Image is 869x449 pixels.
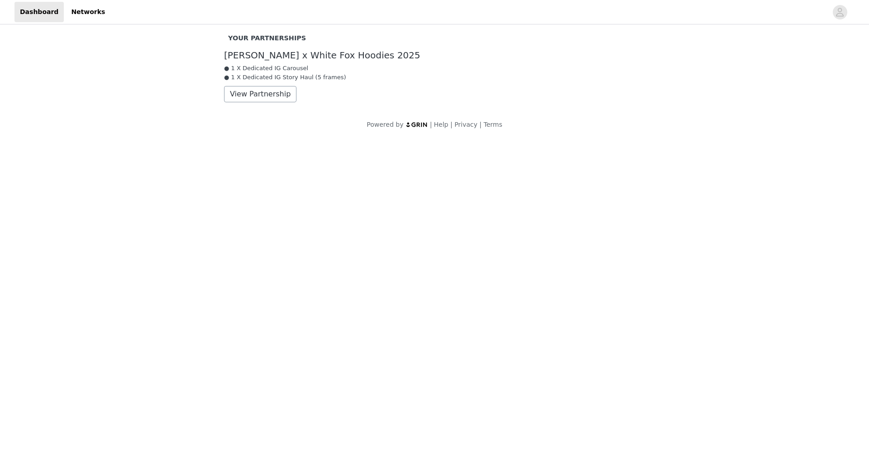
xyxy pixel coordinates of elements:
a: Dashboard [14,2,64,22]
a: Privacy [454,121,477,128]
div: [PERSON_NAME] x White Fox Hoodies 2025 [224,50,645,61]
div: avatar [836,5,844,19]
span: | [479,121,482,128]
span: Powered by [367,121,403,128]
a: Help [434,121,449,128]
a: Terms [483,121,502,128]
span: | [430,121,432,128]
button: View Partnership [224,86,296,102]
a: Networks [66,2,110,22]
div: Your Partnerships [228,33,641,43]
div: ● 1 X Dedicated IG Carousel ● 1 X Dedicated IG Story Haul (5 frames) [224,64,645,81]
img: logo [406,122,428,128]
span: | [450,121,453,128]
